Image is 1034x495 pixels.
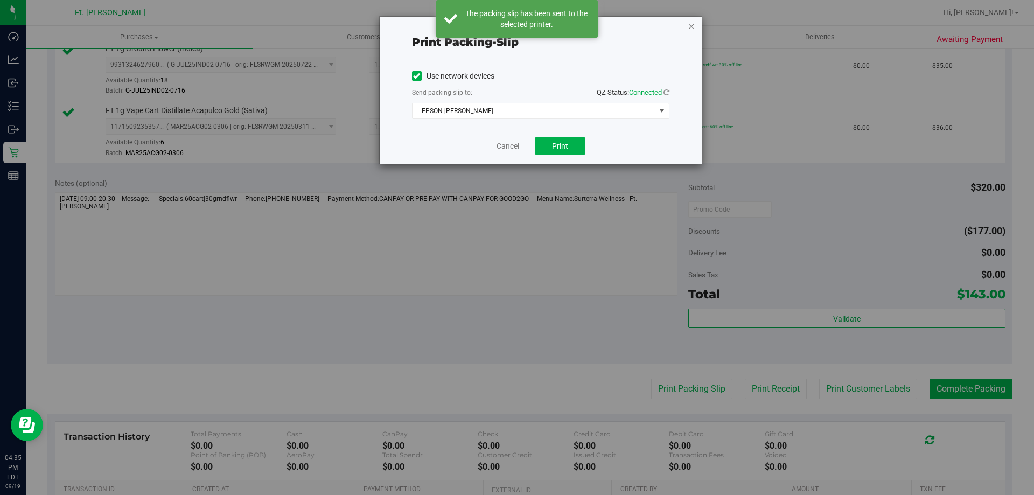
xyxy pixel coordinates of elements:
[412,88,472,97] label: Send packing-slip to:
[597,88,669,96] span: QZ Status:
[413,103,655,118] span: EPSON-[PERSON_NAME]
[535,137,585,155] button: Print
[463,8,590,30] div: The packing slip has been sent to the selected printer.
[552,142,568,150] span: Print
[497,141,519,152] a: Cancel
[655,103,668,118] span: select
[11,409,43,441] iframe: Resource center
[629,88,662,96] span: Connected
[412,71,494,82] label: Use network devices
[412,36,519,48] span: Print packing-slip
